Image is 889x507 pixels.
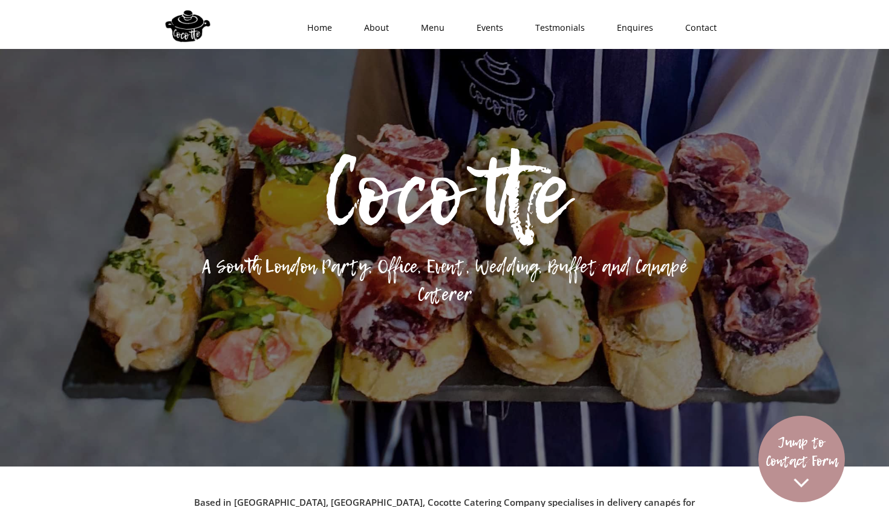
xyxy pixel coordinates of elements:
[401,10,457,46] a: Menu
[287,10,344,46] a: Home
[665,10,729,46] a: Contact
[457,10,515,46] a: Events
[597,10,665,46] a: Enquires
[515,10,597,46] a: Testmonials
[344,10,401,46] a: About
